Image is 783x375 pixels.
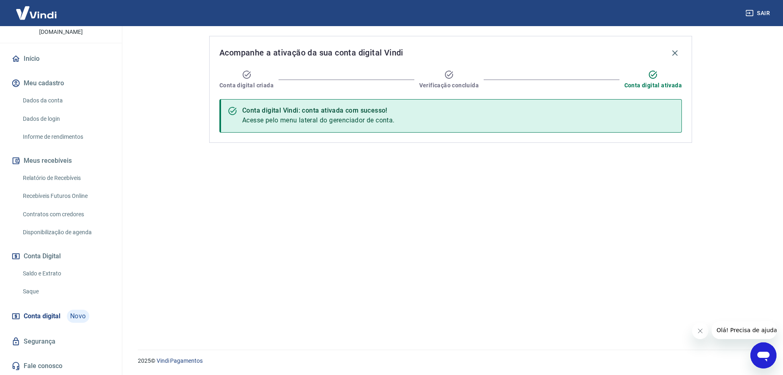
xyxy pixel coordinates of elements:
[10,333,112,351] a: Segurança
[157,357,203,364] a: Vindi Pagamentos
[692,323,708,339] iframe: Fechar mensagem
[712,321,776,339] iframe: Mensagem da empresa
[20,265,112,282] a: Saldo e Extrato
[20,188,112,204] a: Recebíveis Futuros Online
[24,311,60,322] span: Conta digital
[138,357,763,365] p: 2025 ©
[5,6,69,12] span: Olá! Precisa de ajuda?
[20,283,112,300] a: Saque
[744,6,773,21] button: Sair
[242,106,395,115] div: Conta digital Vindi: conta ativada com sucesso!
[242,116,395,124] span: Acesse pelo menu lateral do gerenciador de conta.
[10,50,112,68] a: Início
[10,0,63,25] img: Vindi
[10,306,112,326] a: Conta digitalNovo
[219,81,274,89] span: Conta digital criada
[10,74,112,92] button: Meu cadastro
[20,92,112,109] a: Dados da conta
[20,129,112,145] a: Informe de rendimentos
[10,247,112,265] button: Conta Digital
[20,206,112,223] a: Contratos com credores
[10,357,112,375] a: Fale conosco
[20,111,112,127] a: Dados de login
[750,342,776,368] iframe: Botão para abrir a janela de mensagens
[67,310,89,323] span: Novo
[7,19,115,36] p: [PERSON_NAME][EMAIL_ADDRESS][DOMAIN_NAME]
[219,46,403,59] span: Acompanhe a ativação da sua conta digital Vindi
[20,224,112,241] a: Disponibilização de agenda
[20,170,112,186] a: Relatório de Recebíveis
[10,152,112,170] button: Meus recebíveis
[624,81,682,89] span: Conta digital ativada
[419,81,479,89] span: Verificação concluída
